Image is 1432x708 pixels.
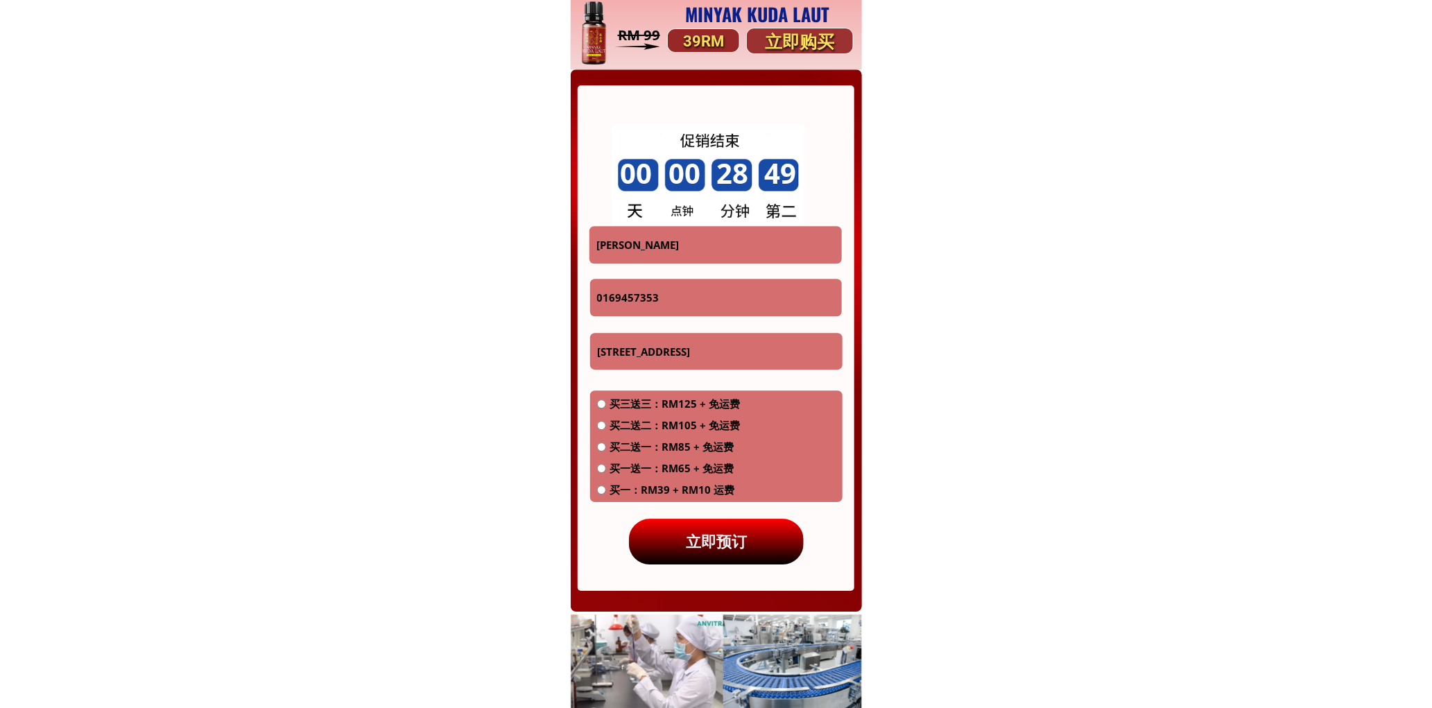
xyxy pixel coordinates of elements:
[610,417,740,433] span: 买二送二：RM105 + 免运费
[668,29,739,53] p: 39RM
[610,395,740,412] span: 买三送三：RM125 + 免运费
[593,226,838,264] input: Nama
[610,438,740,455] span: 买二送一：RM85 + 免运费
[610,481,740,498] span: 买一：RM39 + RM10 运费
[594,279,839,316] input: Telefon
[610,460,740,476] span: 买一送一：RM65 + 免运费
[747,28,853,56] p: 立即购买
[629,519,804,565] p: 立即预订
[594,333,839,370] input: Alamat Spesifik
